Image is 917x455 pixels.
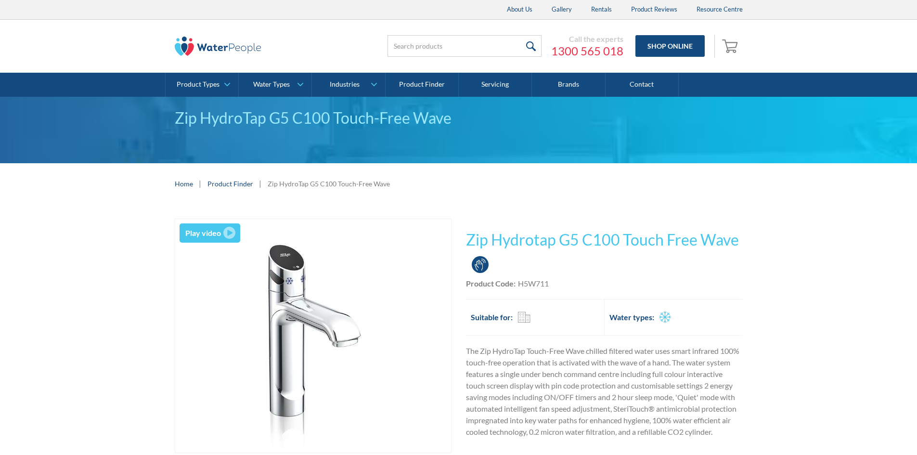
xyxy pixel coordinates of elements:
a: Industries [312,73,385,97]
div: Play video [185,227,221,239]
div: Water Types [253,80,290,89]
a: Contact [606,73,679,97]
h2: Suitable for: [471,312,513,323]
div: Zip HydroTap G5 C100 Touch-Free Wave [175,106,743,130]
p: The Zip HydroTap Touch-Free Wave chilled filtered water uses smart infrared 100% touch-free opera... [466,345,743,438]
div: Product Types [177,80,220,89]
a: Water Types [239,73,311,97]
a: Brands [532,73,605,97]
input: Search products [387,35,542,57]
a: Servicing [459,73,532,97]
a: Product Finder [207,179,253,189]
img: The Water People [175,37,261,56]
a: Open cart [720,35,743,58]
h2: Water types: [609,312,654,323]
img: Zip HydroTap G5 C100 Touch-Free Wave [196,219,430,453]
iframe: podium webchat widget bubble [821,407,917,455]
div: Industries [330,80,360,89]
a: Shop Online [635,35,705,57]
img: shopping cart [722,38,740,53]
a: Home [175,179,193,189]
strong: Product Code: [466,279,516,288]
a: Product Finder [386,73,459,97]
a: open lightbox [180,223,241,243]
a: open lightbox [175,219,452,453]
h1: Zip Hydrotap G5 C100 Touch Free Wave [466,228,743,251]
div: | [198,178,203,189]
a: 1300 565 018 [551,44,623,58]
div: Zip HydroTap G5 C100 Touch-Free Wave [268,179,390,189]
div: H5W711 [518,278,549,289]
div: | [258,178,263,189]
div: Call the experts [551,34,623,44]
a: Product Types [166,73,238,97]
